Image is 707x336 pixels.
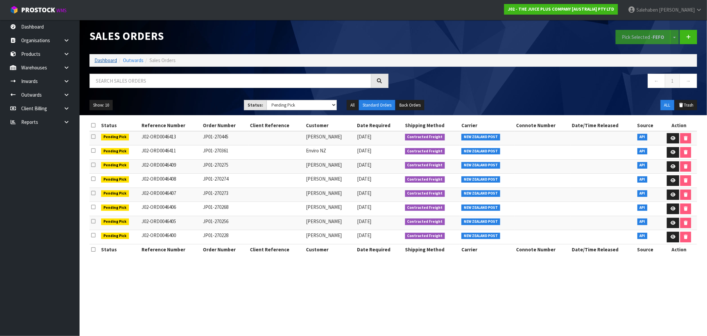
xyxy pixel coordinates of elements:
a: → [679,74,697,88]
strong: J02 - THE JUICE PLUS COMPANY [AUSTRALIA] PTY LTD [508,6,614,12]
th: Reference Number [140,244,201,255]
span: NEW ZEALAND POST [461,190,500,197]
td: JP01-270361 [201,145,248,160]
span: Pending Pick [101,134,129,140]
span: [DATE] [357,232,371,238]
td: JP01-270228 [201,230,248,244]
span: API [637,134,648,140]
small: WMS [56,7,67,14]
button: Back Orders [396,100,424,111]
td: J02-ORD0046405 [140,216,201,230]
td: [PERSON_NAME] [304,174,355,188]
a: 1 [665,74,680,88]
th: Client Reference [249,244,304,255]
span: [DATE] [357,218,371,224]
span: API [637,233,648,239]
span: NEW ZEALAND POST [461,162,500,169]
span: NEW ZEALAND POST [461,233,500,239]
th: Order Number [201,120,248,131]
td: [PERSON_NAME] [304,216,355,230]
input: Search sales orders [89,74,371,88]
span: Pending Pick [101,205,129,211]
td: J02-ORD0046400 [140,230,201,244]
span: ProStock [21,6,55,14]
th: Carrier [460,244,514,255]
th: Date Required [355,244,403,255]
td: JP01-270445 [201,131,248,145]
span: Pending Pick [101,176,129,183]
span: Pending Pick [101,233,129,239]
span: API [637,205,648,211]
span: [DATE] [357,204,371,210]
th: Date/Time Released [570,244,636,255]
th: Carrier [460,120,514,131]
span: NEW ZEALAND POST [461,134,500,140]
th: Customer [304,120,355,131]
span: API [637,148,648,155]
td: JP01-270268 [201,202,248,216]
span: Contracted Freight [405,190,445,197]
button: Standard Orders [359,100,395,111]
a: Outwards [123,57,144,63]
td: [PERSON_NAME] [304,230,355,244]
button: All [347,100,358,111]
button: Trash [675,100,697,111]
button: Show: 10 [89,100,113,111]
td: JP01-270274 [201,174,248,188]
span: [DATE] [357,147,371,154]
span: NEW ZEALAND POST [461,176,500,183]
span: Contracted Freight [405,176,445,183]
span: NEW ZEALAND POST [461,205,500,211]
span: Pending Pick [101,162,129,169]
span: [DATE] [357,162,371,168]
span: [DATE] [357,133,371,140]
th: Connote Number [514,120,570,131]
td: [PERSON_NAME] [304,159,355,174]
span: [DATE] [357,190,371,196]
span: Contracted Freight [405,148,445,155]
th: Connote Number [514,244,570,255]
span: Sales Orders [149,57,176,63]
span: Contracted Freight [405,162,445,169]
td: Enviro NZ [304,145,355,160]
th: Date Required [355,120,403,131]
th: Action [661,120,697,131]
span: API [637,218,648,225]
td: J02-ORD0046406 [140,202,201,216]
span: API [637,162,648,169]
th: Action [661,244,697,255]
td: JP01-270256 [201,216,248,230]
span: API [637,190,648,197]
button: Pick Selected -FEFO [616,30,671,44]
a: Dashboard [94,57,117,63]
span: Contracted Freight [405,205,445,211]
td: JP01-270275 [201,159,248,174]
td: [PERSON_NAME] [304,131,355,145]
span: Pending Pick [101,148,129,155]
span: Contracted Freight [405,233,445,239]
span: Pending Pick [101,190,129,197]
th: Date/Time Released [570,120,636,131]
a: J02 - THE JUICE PLUS COMPANY [AUSTRALIA] PTY LTD [504,4,618,15]
th: Shipping Method [403,244,460,255]
th: Customer [304,244,355,255]
td: [PERSON_NAME] [304,188,355,202]
span: Contracted Freight [405,218,445,225]
td: [PERSON_NAME] [304,202,355,216]
th: Order Number [201,244,248,255]
th: Status [99,120,140,131]
span: NEW ZEALAND POST [461,218,500,225]
nav: Page navigation [398,74,697,90]
img: cube-alt.png [10,6,18,14]
span: API [637,176,648,183]
button: ALL [661,100,674,111]
td: J02-ORD0046407 [140,188,201,202]
td: J02-ORD0046408 [140,174,201,188]
td: JP01-270273 [201,188,248,202]
td: J02-ORD0046413 [140,131,201,145]
span: Salehaben [636,7,658,13]
td: J02-ORD0046411 [140,145,201,160]
a: ← [648,74,665,88]
span: Pending Pick [101,218,129,225]
span: Contracted Freight [405,134,445,140]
